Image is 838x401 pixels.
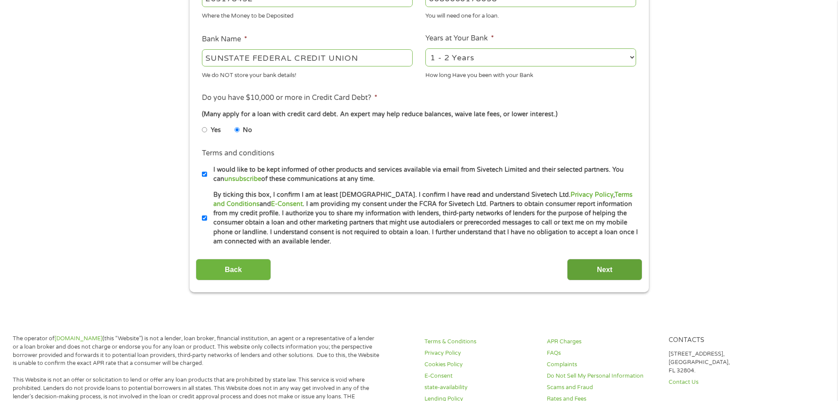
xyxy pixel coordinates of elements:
[424,338,536,346] a: Terms & Conditions
[224,175,261,183] a: unsubscribe
[547,372,659,380] a: Do Not Sell My Personal Information
[202,9,413,21] div: Where the Money to be Deposited
[213,191,633,208] a: Terms and Conditions
[425,9,636,21] div: You will need one for a loan.
[669,378,780,386] a: Contact Us
[207,190,639,246] label: By ticking this box, I confirm I am at least [DEMOGRAPHIC_DATA]. I confirm I have read and unders...
[202,68,413,80] div: We do NOT store your bank details!
[425,34,494,43] label: Years at Your Bank
[196,259,271,280] input: Back
[424,361,536,369] a: Cookies Policy
[202,149,274,158] label: Terms and conditions
[425,68,636,80] div: How long Have you been with your Bank
[571,191,613,199] a: Privacy Policy
[202,110,636,119] div: (Many apply for a loan with credit card debt. An expert may help reduce balances, waive late fees...
[547,383,659,392] a: Scams and Fraud
[547,361,659,369] a: Complaints
[13,335,380,368] p: The operator of (this “Website”) is not a lender, loan broker, financial institution, an agent or...
[55,335,102,342] a: [DOMAIN_NAME]
[202,93,377,103] label: Do you have $10,000 or more in Credit Card Debt?
[211,125,221,135] label: Yes
[424,383,536,392] a: state-availability
[547,338,659,346] a: APR Charges
[243,125,252,135] label: No
[547,349,659,357] a: FAQs
[424,372,536,380] a: E-Consent
[202,35,247,44] label: Bank Name
[567,259,642,280] input: Next
[669,350,780,375] p: [STREET_ADDRESS], [GEOGRAPHIC_DATA], FL 32804.
[271,200,303,208] a: E-Consent
[669,336,780,345] h4: Contacts
[424,349,536,357] a: Privacy Policy
[207,165,639,184] label: I would like to be kept informed of other products and services available via email from Sivetech...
